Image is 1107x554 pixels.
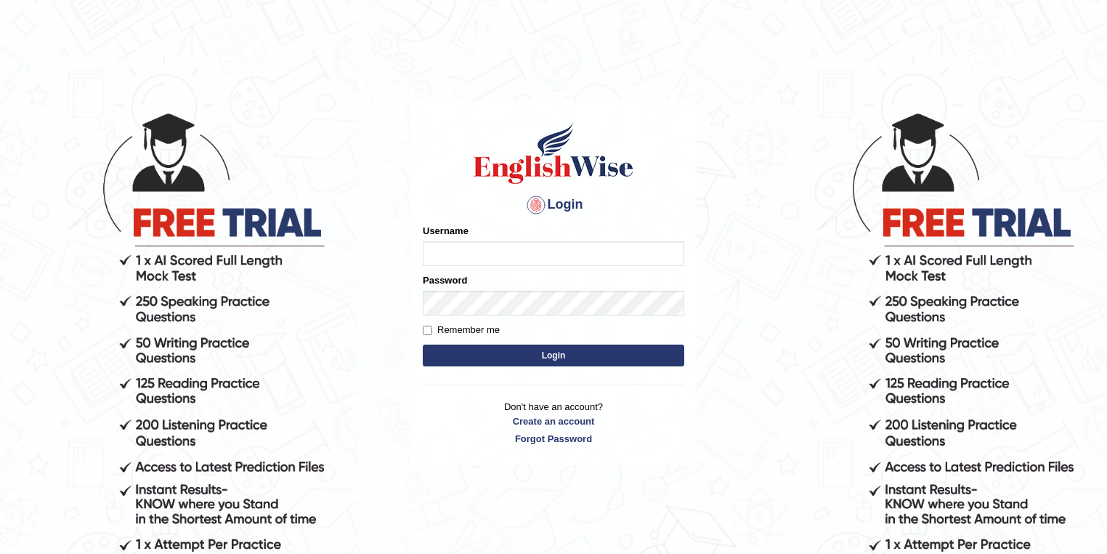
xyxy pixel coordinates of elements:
[423,414,684,428] a: Create an account
[423,432,684,446] a: Forgot Password
[423,400,684,445] p: Don't have an account?
[423,345,684,366] button: Login
[423,323,500,337] label: Remember me
[423,193,684,217] h4: Login
[471,121,636,186] img: Logo of English Wise sign in for intelligent practice with AI
[423,273,467,287] label: Password
[423,326,432,335] input: Remember me
[423,224,469,238] label: Username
